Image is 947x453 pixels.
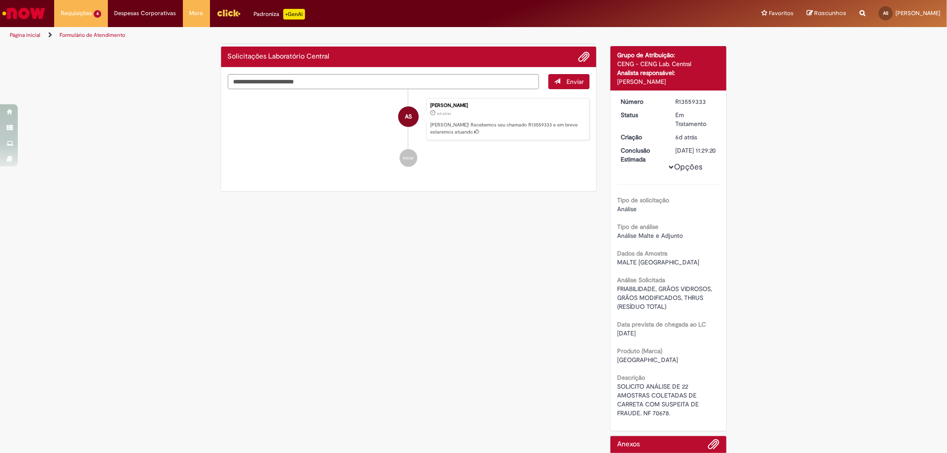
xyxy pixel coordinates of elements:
div: R13559333 [675,97,717,106]
dt: Criação [614,133,669,142]
button: Enviar [548,74,590,89]
a: Página inicial [10,32,40,39]
div: 23/09/2025 14:29:17 [675,133,717,142]
p: [PERSON_NAME]! Recebemos seu chamado R13559333 e em breve estaremos atuando. [430,122,585,135]
span: More [190,9,203,18]
button: Adicionar anexos [578,51,590,63]
div: [DATE] 11:29:20 [675,146,717,155]
b: Produto (Marca) [617,347,662,355]
div: Padroniza [254,9,305,20]
span: Favoritos [769,9,793,18]
a: Formulário de Atendimento [59,32,125,39]
div: CENG - CENG Lab. Central [617,59,720,68]
span: Enviar [567,78,584,86]
b: Dados da Amostra [617,249,667,257]
div: Analista responsável: [617,68,720,77]
h2: Solicitações Laboratório Central Histórico de tíquete [228,53,330,61]
li: Anna Karoline De Sousa Silva [228,98,590,141]
span: Despesas Corporativas [115,9,176,18]
span: SOLICITO ANÁLISE DE 22 AMOSTRAS COLETADAS DE CARRETA COM SUSPEITA DE FRAUDE. NF 70678. [617,382,701,417]
dt: Conclusão Estimada [614,146,669,164]
div: [PERSON_NAME] [617,77,720,86]
span: 6d atrás [437,111,451,116]
dt: Número [614,97,669,106]
div: Anna Karoline De Sousa Silva [398,106,419,127]
span: FRIABILIDADE, GRÃOS VIDROSOS, GRÃOS MODIFICADOS, THRUS (RESÍDUO TOTAL) [617,285,714,311]
span: [DATE] [617,329,636,337]
a: Rascunhos [807,9,846,18]
dt: Status [614,110,669,119]
span: Análise Malte e Adjunto [617,232,683,240]
ul: Trilhas de página [7,27,625,43]
span: MALTE [GEOGRAPHIC_DATA] [617,258,699,266]
textarea: Digite sua mensagem aqui... [228,74,539,89]
span: [GEOGRAPHIC_DATA] [617,356,678,364]
span: AS [883,10,888,16]
span: Rascunhos [814,9,846,17]
b: Tipo de solicitação [617,196,669,204]
div: Em Tratamento [675,110,717,128]
p: +GenAi [283,9,305,20]
span: Requisições [61,9,92,18]
img: ServiceNow [1,4,47,22]
b: Descrição [617,374,645,382]
img: click_logo_yellow_360x200.png [217,6,241,20]
time: 23/09/2025 14:29:17 [675,133,697,141]
h2: Anexos [617,441,640,449]
span: [PERSON_NAME] [895,9,940,17]
span: Análise [617,205,637,213]
div: [PERSON_NAME] [430,103,585,108]
b: Análise Solicitada [617,276,665,284]
ul: Histórico de tíquete [228,89,590,176]
span: 4 [94,10,101,18]
b: Tipo de análise [617,223,658,231]
span: AS [405,106,412,127]
div: Grupo de Atribuição: [617,51,720,59]
time: 23/09/2025 14:29:17 [437,111,451,116]
span: 6d atrás [675,133,697,141]
b: Data prevista de chegada ao LC [617,320,706,328]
